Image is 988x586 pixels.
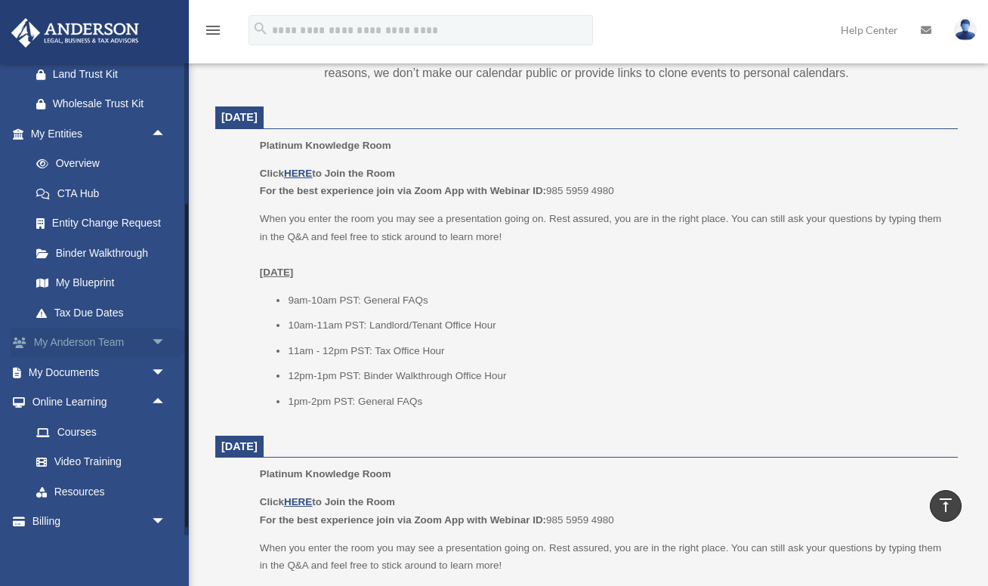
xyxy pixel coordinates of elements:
span: arrow_drop_down [151,507,181,538]
a: Land Trust Kit [21,59,189,89]
a: vertical_align_top [930,490,962,522]
a: Wholesale Trust Kit [21,89,189,119]
a: Entity Change Request [21,208,189,239]
span: Platinum Knowledge Room [260,140,391,151]
a: menu [204,26,222,39]
span: [DATE] [221,440,258,452]
a: My Anderson Teamarrow_drop_down [11,328,189,358]
a: Courses [21,417,189,447]
i: menu [204,21,222,39]
span: arrow_drop_down [151,328,181,359]
a: My Blueprint [21,268,189,298]
b: Click to Join the Room [260,168,395,179]
a: CTA Hub [21,178,189,208]
a: Overview [21,149,189,179]
div: Wholesale Trust Kit [53,94,170,113]
div: Land Trust Kit [53,65,170,84]
b: For the best experience join via Zoom App with Webinar ID: [260,514,546,526]
li: 9am-10am PST: General FAQs [288,291,947,310]
p: When you enter the room you may see a presentation going on. Rest assured, you are in the right p... [260,210,947,281]
li: 12pm-1pm PST: Binder Walkthrough Office Hour [288,367,947,385]
span: [DATE] [221,111,258,123]
i: search [252,20,269,37]
span: Platinum Knowledge Room [260,468,391,480]
img: User Pic [954,19,977,41]
b: For the best experience join via Zoom App with Webinar ID: [260,185,546,196]
p: 985 5959 4980 [260,165,947,200]
u: [DATE] [260,267,294,278]
a: My Documentsarrow_drop_down [11,357,189,387]
span: arrow_drop_up [151,387,181,418]
span: arrow_drop_down [151,357,181,388]
a: My Entitiesarrow_drop_up [11,119,189,149]
b: Click to Join the Room [260,496,395,507]
a: HERE [284,496,312,507]
a: Online Learningarrow_drop_up [11,387,189,418]
li: 10am-11am PST: Landlord/Tenant Office Hour [288,316,947,335]
a: HERE [284,168,312,179]
a: Billingarrow_drop_down [11,507,189,537]
p: 985 5959 4980 [260,493,947,529]
p: When you enter the room you may see a presentation going on. Rest assured, you are in the right p... [260,539,947,575]
li: 1pm-2pm PST: General FAQs [288,393,947,411]
i: vertical_align_top [937,496,955,514]
a: Tax Due Dates [21,298,189,328]
li: 11am - 12pm PST: Tax Office Hour [288,342,947,360]
span: arrow_drop_up [151,119,181,150]
a: Video Training [21,447,189,477]
a: Binder Walkthrough [21,238,189,268]
a: Resources [21,477,189,507]
img: Anderson Advisors Platinum Portal [7,18,144,48]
